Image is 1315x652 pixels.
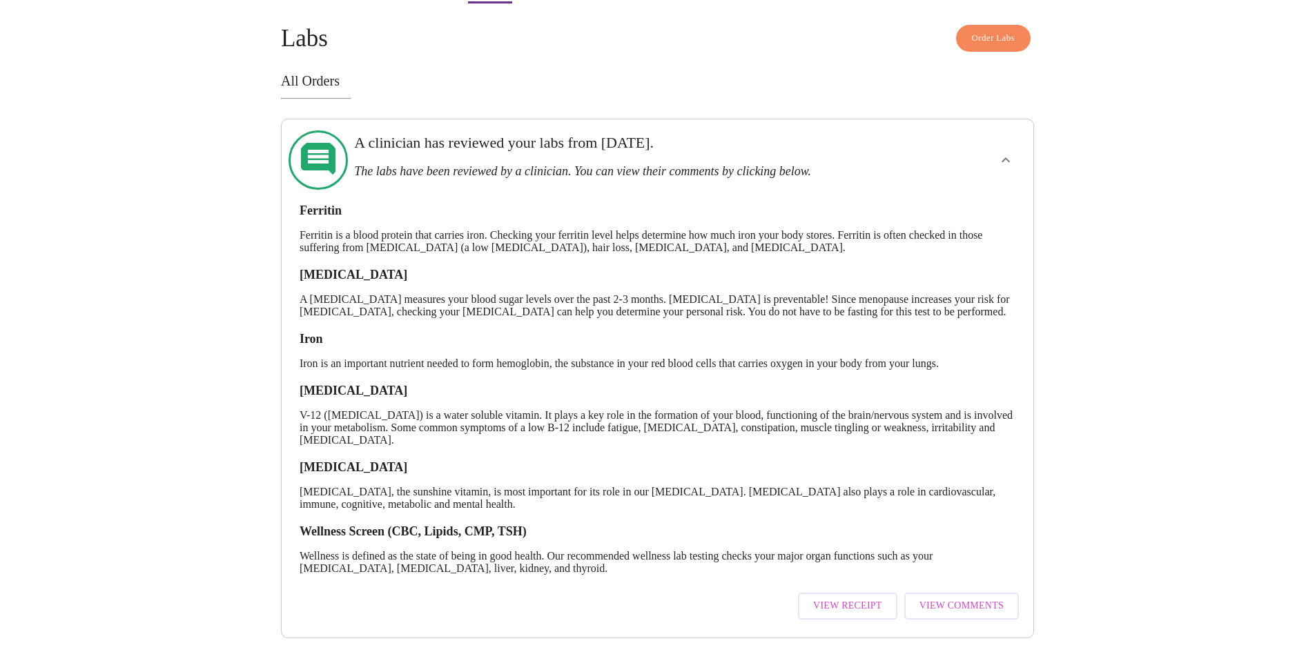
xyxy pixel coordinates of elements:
h3: [MEDICAL_DATA] [300,460,1015,475]
h3: Ferritin [300,204,1015,218]
a: View Receipt [795,586,901,626]
span: Order Labs [972,30,1015,46]
p: Iron is an important nutrient needed to form hemoglobin, the substance in your red blood cells th... [300,357,1015,370]
button: View Receipt [798,593,897,620]
button: View Comments [904,593,1019,620]
p: [MEDICAL_DATA], the sunshine vitamin, is most important for its role in our [MEDICAL_DATA]. [MEDI... [300,486,1015,511]
h3: A clinician has reviewed your labs from [DATE]. [354,134,888,152]
a: View Comments [901,586,1022,626]
p: Wellness is defined as the state of being in good health. Our recommended wellness lab testing ch... [300,550,1015,575]
p: A [MEDICAL_DATA] measures your blood sugar levels over the past 2-3 months. [MEDICAL_DATA] is pre... [300,293,1015,318]
h3: All Orders [281,73,1034,89]
h3: [MEDICAL_DATA] [300,384,1015,398]
h3: Wellness Screen (CBC, Lipids, CMP, TSH) [300,524,1015,539]
p: Ferritin is a blood protein that carries iron. Checking your ferritin level helps determine how m... [300,229,1015,254]
h3: [MEDICAL_DATA] [300,268,1015,282]
button: show more [989,144,1022,177]
span: View Receipt [813,597,882,615]
span: View Comments [919,597,1004,615]
h4: Labs [281,25,1034,52]
button: Order Labs [956,25,1031,52]
h3: The labs have been reviewed by a clinician. You can view their comments by clicking below. [354,164,888,179]
h3: Iron [300,332,1015,346]
p: V-12 ([MEDICAL_DATA]) is a water soluble vitamin. It plays a key role in the formation of your bl... [300,409,1015,446]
